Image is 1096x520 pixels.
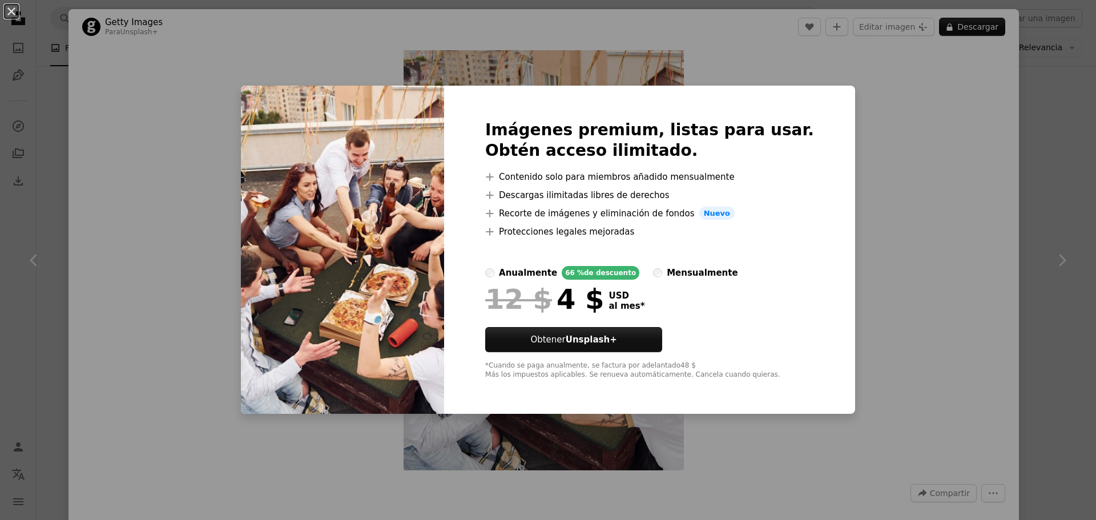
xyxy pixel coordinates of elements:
li: Descargas ilimitadas libres de derechos [485,188,814,202]
span: 12 $ [485,284,552,314]
div: 4 $ [485,284,604,314]
li: Contenido solo para miembros añadido mensualmente [485,170,814,184]
div: mensualmente [667,266,738,280]
button: ObtenerUnsplash+ [485,327,662,352]
img: premium_photo-1661715817028-818d78a4e8e5 [241,86,444,414]
input: mensualmente [653,268,662,277]
div: *Cuando se paga anualmente, se factura por adelantado 48 $ Más los impuestos aplicables. Se renue... [485,361,814,380]
div: anualmente [499,266,557,280]
li: Recorte de imágenes y eliminación de fondos [485,207,814,220]
li: Protecciones legales mejoradas [485,225,814,239]
span: USD [609,291,644,301]
span: Nuevo [699,207,735,220]
div: 66 % de descuento [562,266,639,280]
h2: Imágenes premium, listas para usar. Obtén acceso ilimitado. [485,120,814,161]
input: anualmente66 %de descuento [485,268,494,277]
strong: Unsplash+ [566,334,617,345]
span: al mes * [609,301,644,311]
